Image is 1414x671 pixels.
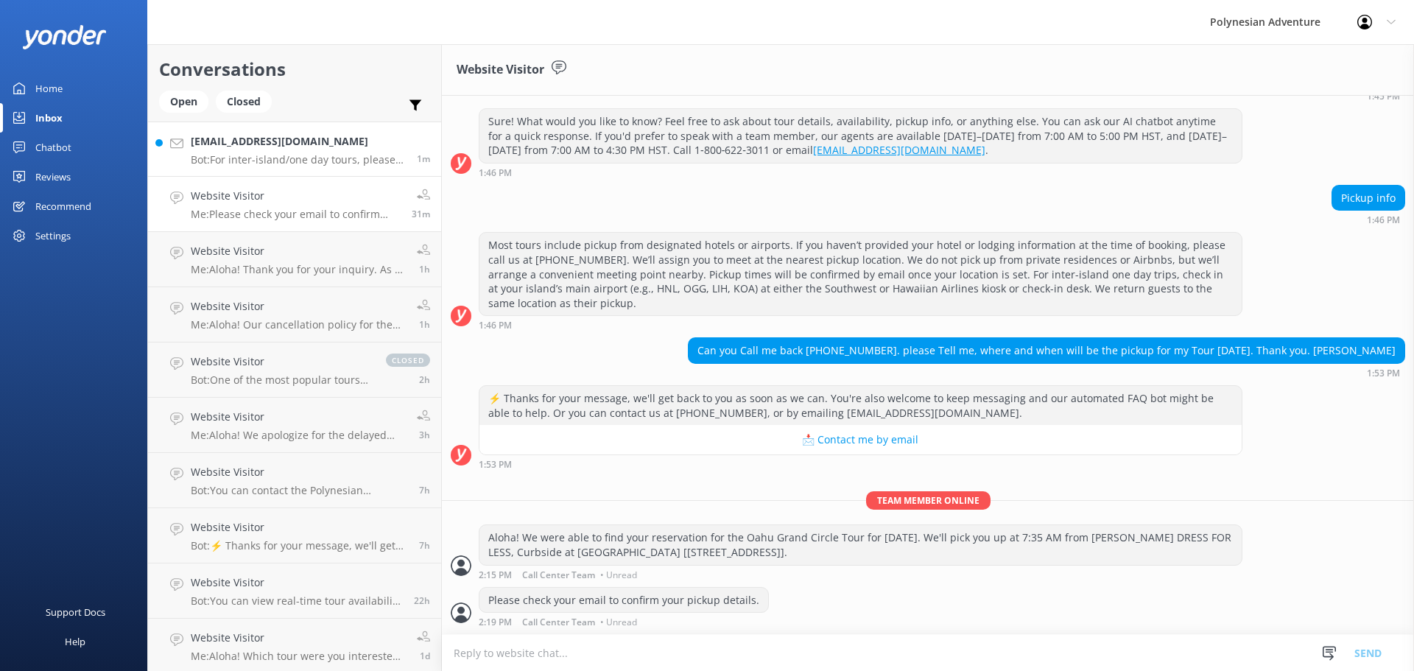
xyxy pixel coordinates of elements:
[191,263,406,276] p: Me: Aloha! Thank you for your inquiry. As of now, the [US_STATE][GEOGRAPHIC_DATA] is closed due t...
[1281,91,1405,101] div: Sep 08 2025 01:45pm (UTC -10:00) Pacific/Honolulu
[479,588,768,613] div: Please check your email to confirm your pickup details.
[191,208,401,221] p: Me: Please check your email to confirm your pickup details.
[522,618,595,627] span: Call Center Team
[1367,92,1400,101] strong: 1:45 PM
[1332,214,1405,225] div: Sep 08 2025 01:46pm (UTC -10:00) Pacific/Honolulu
[35,221,71,250] div: Settings
[479,569,1242,580] div: Sep 08 2025 02:15pm (UTC -10:00) Pacific/Honolulu
[191,630,406,646] h4: Website Visitor
[1367,216,1400,225] strong: 1:46 PM
[191,594,403,608] p: Bot: You can view real-time tour availability and book your Polynesian Adventure online at [URL][...
[46,597,105,627] div: Support Docs
[688,368,1405,378] div: Sep 08 2025 01:53pm (UTC -10:00) Pacific/Honolulu
[522,571,595,580] span: Call Center Team
[191,429,406,442] p: Me: Aloha! We apologize for the delayed response. Effective [DATE], access to the USS [US_STATE] ...
[479,233,1242,315] div: Most tours include pickup from designated hotels or airports. If you haven’t provided your hotel ...
[148,232,441,287] a: Website VisitorMe:Aloha! Thank you for your inquiry. As of now, the [US_STATE][GEOGRAPHIC_DATA] i...
[216,91,272,113] div: Closed
[148,508,441,563] a: Website VisitorBot:⚡ Thanks for your message, we'll get back to you as soon as we can. You're als...
[419,318,430,331] span: Sep 08 2025 01:08pm (UTC -10:00) Pacific/Honolulu
[479,525,1242,564] div: Aloha! We were able to find your reservation for the Oahu Grand Circle Tour for [DATE]. We'll pic...
[479,320,1242,330] div: Sep 08 2025 01:46pm (UTC -10:00) Pacific/Honolulu
[148,398,441,453] a: Website VisitorMe:Aloha! We apologize for the delayed response. Effective [DATE], access to the U...
[191,298,406,315] h4: Website Visitor
[22,25,107,49] img: yonder-white-logo.png
[191,484,408,497] p: Bot: You can contact the Polynesian Adventure team at [PHONE_NUMBER], [DATE]–[DATE], 7:00 AM to 5...
[479,109,1242,163] div: Sure! What would you like to know? Feel free to ask about tour details, availability, pickup info...
[191,519,408,535] h4: Website Visitor
[191,153,406,166] p: Bot: For inter-island/one day tours, please arrive at the airport at least 90 minutes before your...
[420,650,430,662] span: Sep 07 2025 10:52am (UTC -10:00) Pacific/Honolulu
[191,133,406,150] h4: [EMAIL_ADDRESS][DOMAIN_NAME]
[148,342,441,398] a: Website VisitorBot:One of the most popular tours on O‘ahu is the Oahu Grand Circle Island Tour. I...
[148,177,441,232] a: Website VisitorMe:Please check your email to confirm your pickup details.31m
[216,93,279,109] a: Closed
[419,429,430,441] span: Sep 08 2025 11:24am (UTC -10:00) Pacific/Honolulu
[419,539,430,552] span: Sep 08 2025 07:11am (UTC -10:00) Pacific/Honolulu
[1367,369,1400,378] strong: 1:53 PM
[417,152,430,165] span: Sep 08 2025 02:49pm (UTC -10:00) Pacific/Honolulu
[479,460,512,469] strong: 1:53 PM
[414,594,430,607] span: Sep 07 2025 04:15pm (UTC -10:00) Pacific/Honolulu
[479,169,512,178] strong: 1:46 PM
[412,208,430,220] span: Sep 08 2025 02:19pm (UTC -10:00) Pacific/Honolulu
[65,627,85,656] div: Help
[35,192,91,221] div: Recommend
[457,60,544,80] h3: Website Visitor
[191,318,406,331] p: Me: Aloha! Our cancellation policy for the sunset tour is 48 hours prior for a full refund. 72 ho...
[479,167,1242,178] div: Sep 08 2025 01:46pm (UTC -10:00) Pacific/Honolulu
[191,243,406,259] h4: Website Visitor
[191,650,406,663] p: Me: Aloha! Which tour were you interested in?
[35,103,63,133] div: Inbox
[35,133,71,162] div: Chatbot
[479,616,769,627] div: Sep 08 2025 02:19pm (UTC -10:00) Pacific/Honolulu
[866,491,991,510] span: Team member online
[148,122,441,177] a: [EMAIL_ADDRESS][DOMAIN_NAME]Bot:For inter-island/one day tours, please arrive at the airport at l...
[148,563,441,619] a: Website VisitorBot:You can view real-time tour availability and book your Polynesian Adventure on...
[386,354,430,367] span: closed
[35,74,63,103] div: Home
[479,459,1242,469] div: Sep 08 2025 01:53pm (UTC -10:00) Pacific/Honolulu
[191,575,403,591] h4: Website Visitor
[159,91,208,113] div: Open
[191,354,371,370] h4: Website Visitor
[159,93,216,109] a: Open
[479,618,512,627] strong: 2:19 PM
[479,321,512,330] strong: 1:46 PM
[600,571,637,580] span: • Unread
[419,263,430,275] span: Sep 08 2025 01:22pm (UTC -10:00) Pacific/Honolulu
[1332,186,1404,211] div: Pickup info
[191,464,408,480] h4: Website Visitor
[813,143,985,157] a: [EMAIL_ADDRESS][DOMAIN_NAME]
[689,338,1404,363] div: Can you Call me back [PHONE_NUMBER]. please Tell me, where and when will be the pickup for my Tou...
[419,373,430,386] span: Sep 08 2025 12:29pm (UTC -10:00) Pacific/Honolulu
[479,386,1242,425] div: ⚡ Thanks for your message, we'll get back to you as soon as we can. You're also welcome to keep m...
[479,425,1242,454] button: 📩 Contact me by email
[191,373,371,387] p: Bot: One of the most popular tours on O‘ahu is the Oahu Grand Circle Island Tour. It is a full-da...
[479,571,512,580] strong: 2:15 PM
[191,539,408,552] p: Bot: ⚡ Thanks for your message, we'll get back to you as soon as we can. You're also welcome to k...
[600,618,637,627] span: • Unread
[148,453,441,508] a: Website VisitorBot:You can contact the Polynesian Adventure team at [PHONE_NUMBER], [DATE]–[DATE]...
[148,287,441,342] a: Website VisitorMe:Aloha! Our cancellation policy for the sunset tour is 48 hours prior for a full...
[191,188,401,204] h4: Website Visitor
[191,409,406,425] h4: Website Visitor
[35,162,71,192] div: Reviews
[419,484,430,496] span: Sep 08 2025 07:43am (UTC -10:00) Pacific/Honolulu
[159,55,430,83] h2: Conversations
